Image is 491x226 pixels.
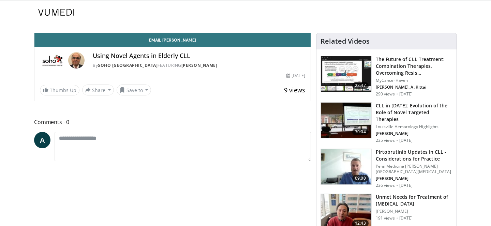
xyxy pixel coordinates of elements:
div: [DATE] [286,73,305,79]
p: [DATE] [399,138,413,143]
a: Email [PERSON_NAME] [34,33,311,47]
p: Louisville Hematology Highlights [376,124,452,130]
img: a6dd8fd4-36fc-439b-be0c-a3b000fc24ec.150x105_q85_crop-smart_upscale.jpg [321,149,371,184]
p: Jakub Svoboda [376,176,452,181]
a: 28:47 The Future of CLL Treatment: Combination Therapies, Overcoming Resis… MyCancerHaven [PERSON... [321,56,452,97]
img: VuMedi Logo [38,9,74,16]
a: A [34,132,50,148]
p: [DATE] [399,91,413,97]
p: Penn Medicine [PERSON_NAME][GEOGRAPHIC_DATA][MEDICAL_DATA] [376,164,452,175]
div: · [396,215,398,221]
p: 236 views [376,183,395,188]
h4: Using Novel Agents in Elderly CLL [93,52,305,60]
img: Avatar [68,52,85,69]
p: 290 views [376,91,395,97]
span: Comments 0 [34,118,311,126]
p: [DATE] [399,215,413,221]
a: 30:04 CLL in [DATE]: Evolution of the Role of Novel Targeted Therapies Louisville Hematology High... [321,102,452,143]
img: SOHO Italy [40,52,65,69]
p: [PERSON_NAME] [376,209,452,214]
div: · [396,183,398,188]
span: 09:00 [352,175,369,182]
h3: CLL in [DATE]: Evolution of the Role of Novel Targeted Therapies [376,102,452,123]
p: Ravi Vij [376,85,452,90]
img: 462487ef-cf9b-4199-ba12-4b5d10e1909d.150x105_q85_crop-smart_upscale.jpg [321,56,371,92]
h3: The Future of CLL Treatment: Combination Therapies, Overcoming Resistance, and Emerging Strategies [376,56,452,76]
img: 1bde693a-cf84-48fe-9f1a-0827388c8f13.150x105_q85_crop-smart_upscale.jpg [321,103,371,138]
a: 09:00 Pirtobrutinib Updates in CLL - Considerations for Practice Penn Medicine [PERSON_NAME][GEOG... [321,149,452,188]
h3: Pirtobrutinib Updates in CLL - Considerations for Practice [376,149,452,162]
div: · [396,138,398,143]
a: SOHO [GEOGRAPHIC_DATA] [98,62,158,68]
button: Share [82,85,114,95]
p: [DATE] [399,183,413,188]
p: MyCancerHaven [376,78,452,83]
h3: Unmet Needs for Treatment of [MEDICAL_DATA] [376,194,452,207]
div: · [396,91,398,97]
div: By FEATURING [93,62,305,69]
p: 191 views [376,215,395,221]
span: 30:04 [352,129,369,135]
span: 28:47 [352,82,369,89]
p: 235 views [376,138,395,143]
a: [PERSON_NAME] [181,62,218,68]
h4: Related Videos [321,37,370,45]
a: Thumbs Up [40,85,79,95]
button: Save to [117,85,151,95]
span: 9 views [284,86,305,94]
p: Catherine Coombs [376,131,452,136]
